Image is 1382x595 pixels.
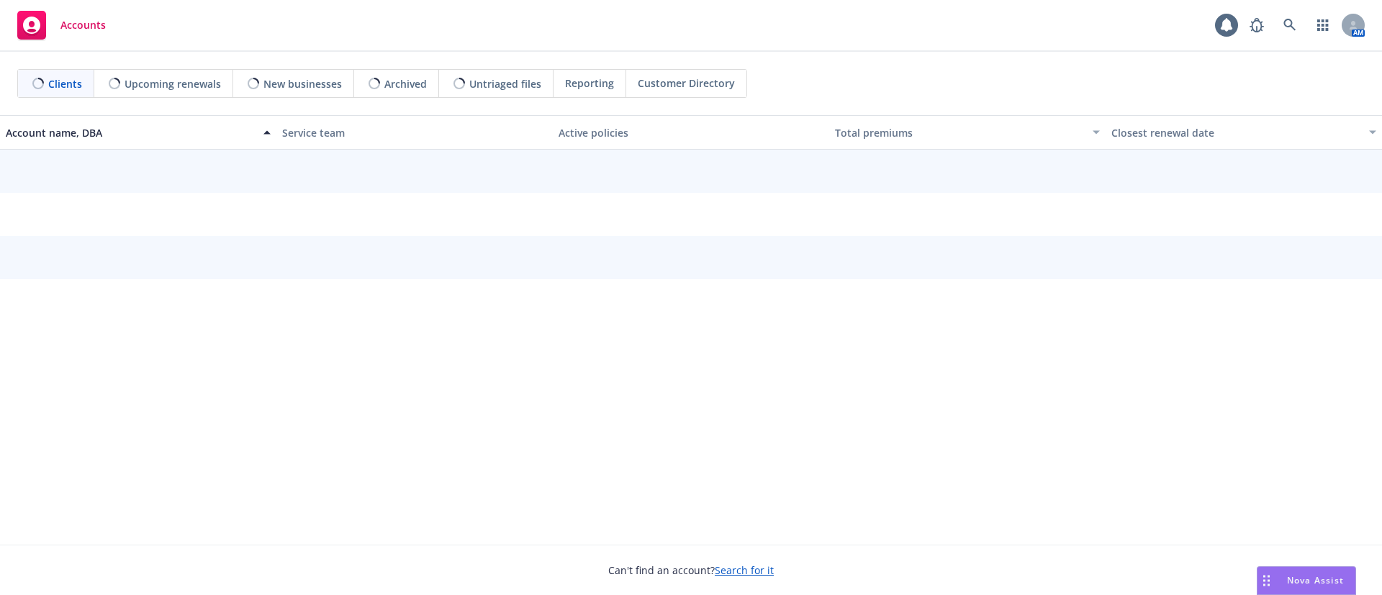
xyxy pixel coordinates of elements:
button: Active policies [553,115,829,150]
span: Nova Assist [1287,574,1344,586]
span: Archived [384,76,427,91]
div: Service team [282,125,547,140]
span: Can't find an account? [608,563,774,578]
span: Accounts [60,19,106,31]
div: Closest renewal date [1111,125,1360,140]
span: Customer Directory [638,76,735,91]
button: Service team [276,115,553,150]
a: Search for it [715,563,774,577]
a: Accounts [12,5,112,45]
a: Search [1275,11,1304,40]
span: Untriaged files [469,76,541,91]
div: Account name, DBA [6,125,255,140]
div: Total premiums [835,125,1084,140]
a: Switch app [1309,11,1337,40]
span: New businesses [263,76,342,91]
div: Drag to move [1257,567,1275,594]
a: Report a Bug [1242,11,1271,40]
span: Upcoming renewals [125,76,221,91]
button: Total premiums [829,115,1106,150]
button: Closest renewal date [1106,115,1382,150]
span: Clients [48,76,82,91]
div: Active policies [559,125,823,140]
button: Nova Assist [1257,566,1356,595]
span: Reporting [565,76,614,91]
